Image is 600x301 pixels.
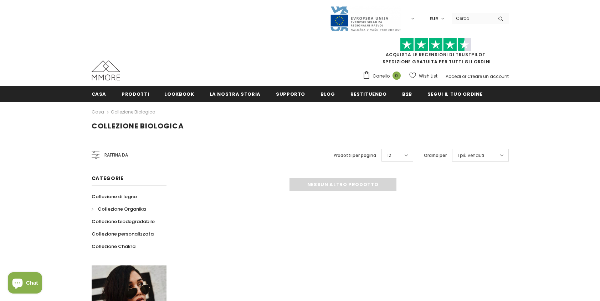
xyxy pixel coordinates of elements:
[350,91,387,97] span: Restituendo
[92,175,124,182] span: Categorie
[92,203,146,215] a: Collezione Organika
[334,152,376,159] label: Prodotti per pagina
[92,190,137,203] a: Collezione di legno
[350,86,387,102] a: Restituendo
[393,72,401,80] span: 0
[122,86,149,102] a: Prodotti
[373,73,390,80] span: Carrello
[320,86,335,102] a: Blog
[320,91,335,97] span: Blog
[164,91,194,97] span: Lookbook
[402,91,412,97] span: B2B
[452,13,493,23] input: Search Site
[92,228,154,240] a: Collezione personalizzata
[402,86,412,102] a: B2B
[330,15,401,21] a: Javni Razpis
[210,86,261,102] a: La nostra storia
[210,91,261,97] span: La nostra storia
[92,108,104,116] a: Casa
[92,86,107,102] a: Casa
[427,86,482,102] a: Segui il tuo ordine
[111,109,155,115] a: Collezione biologica
[276,91,305,97] span: supporto
[104,151,128,159] span: Raffina da
[92,215,155,228] a: Collezione biodegradabile
[92,231,154,237] span: Collezione personalizzata
[92,91,107,97] span: Casa
[409,70,437,82] a: Wish List
[400,38,471,52] img: Fidati di Pilot Stars
[363,71,404,81] a: Carrello 0
[386,52,486,58] a: Acquista le recensioni di TrustPilot
[92,193,137,200] span: Collezione di legno
[164,86,194,102] a: Lookbook
[387,152,391,159] span: 12
[92,240,135,253] a: Collezione Chakra
[6,272,44,295] inbox-online-store-chat: Shopify online store chat
[467,73,509,79] a: Creare un account
[424,152,447,159] label: Ordina per
[330,6,401,32] img: Javni Razpis
[92,218,155,225] span: Collezione biodegradabile
[92,243,135,250] span: Collezione Chakra
[98,206,146,212] span: Collezione Organika
[446,73,461,79] a: Accedi
[427,91,482,97] span: Segui il tuo ordine
[92,121,184,131] span: Collezione biologica
[363,41,509,65] span: SPEDIZIONE GRATUITA PER TUTTI GLI ORDINI
[92,60,120,80] img: Casi MMORE
[458,152,484,159] span: I più venduti
[430,15,438,22] span: EUR
[419,73,437,80] span: Wish List
[462,73,466,79] span: or
[122,91,149,97] span: Prodotti
[276,86,305,102] a: supporto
